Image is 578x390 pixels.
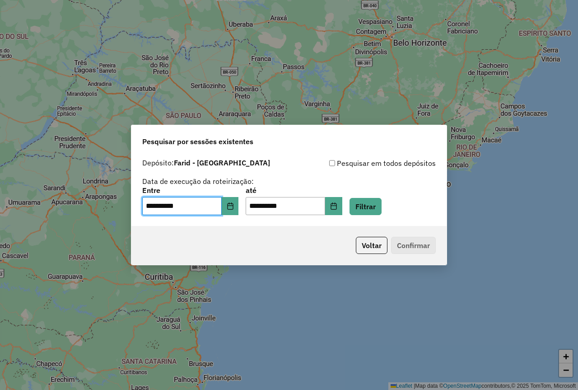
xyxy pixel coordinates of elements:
[142,185,238,196] label: Entre
[325,197,342,215] button: Choose Date
[289,158,436,169] div: Pesquisar em todos depósitos
[142,136,253,147] span: Pesquisar por sessões existentes
[174,158,270,167] strong: Farid - [GEOGRAPHIC_DATA]
[356,237,387,254] button: Voltar
[246,185,342,196] label: até
[350,198,382,215] button: Filtrar
[142,157,270,168] label: Depósito:
[142,176,254,187] label: Data de execução da roteirização:
[222,197,239,215] button: Choose Date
